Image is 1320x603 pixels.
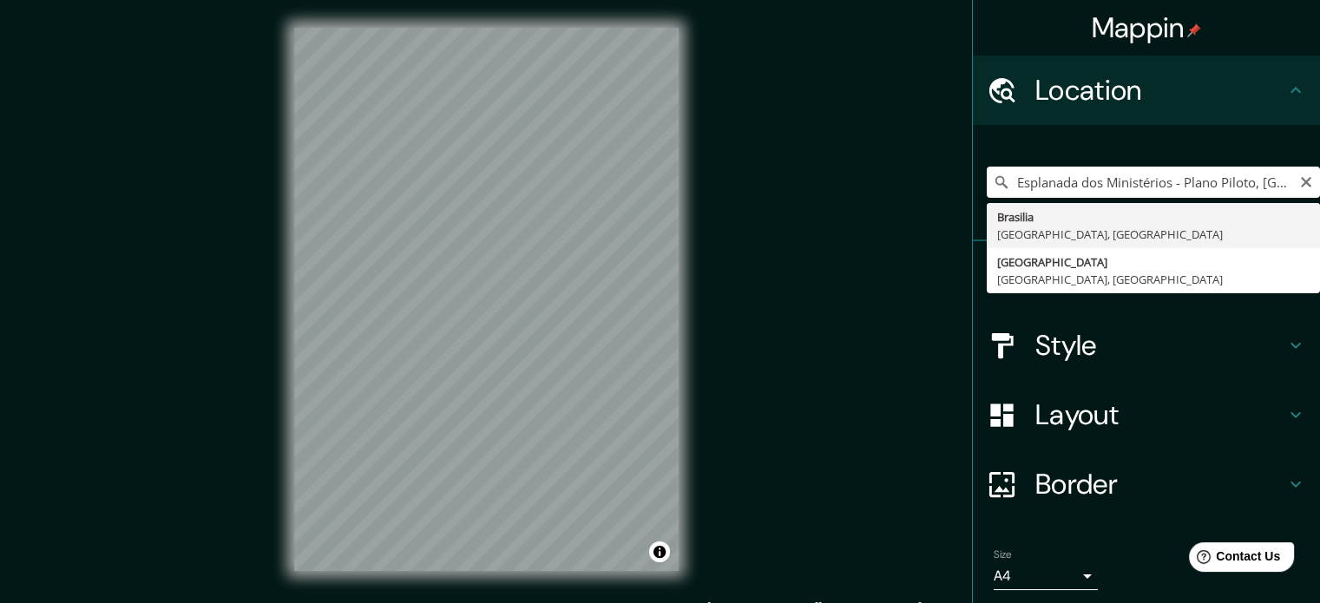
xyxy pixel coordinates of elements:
[1035,259,1285,293] h4: Pins
[997,271,1310,288] div: [GEOGRAPHIC_DATA], [GEOGRAPHIC_DATA]
[994,547,1012,562] label: Size
[1166,535,1301,584] iframe: Help widget launcher
[649,541,670,562] button: Toggle attribution
[1035,397,1285,432] h4: Layout
[1035,73,1285,108] h4: Location
[973,311,1320,380] div: Style
[997,253,1310,271] div: [GEOGRAPHIC_DATA]
[1299,173,1313,189] button: Clear
[973,56,1320,125] div: Location
[294,28,679,571] canvas: Map
[994,562,1098,590] div: A4
[997,208,1310,226] div: Brasilia
[1035,467,1285,501] h4: Border
[1092,10,1202,45] h4: Mappin
[997,226,1310,243] div: [GEOGRAPHIC_DATA], [GEOGRAPHIC_DATA]
[1035,328,1285,363] h4: Style
[973,449,1320,519] div: Border
[973,241,1320,311] div: Pins
[1187,23,1201,37] img: pin-icon.png
[987,167,1320,198] input: Pick your city or area
[973,380,1320,449] div: Layout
